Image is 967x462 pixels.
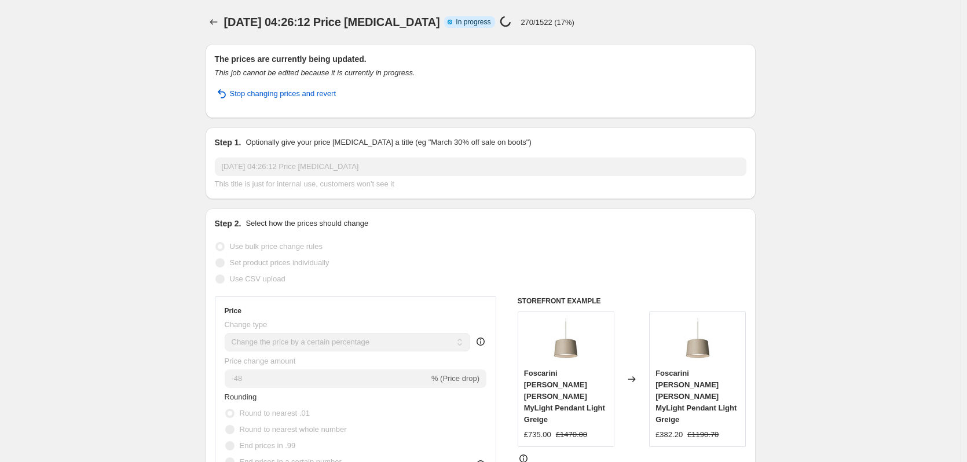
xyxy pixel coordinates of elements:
strike: £1190.70 [687,429,719,441]
div: £735.00 [524,429,551,441]
img: fo_twiggy_wood_suspension_greige_01_7c3bb744-958f-44c1-b4f4-d6226ce2acda_80x.webp [675,318,721,364]
strike: £1470.00 [556,429,587,441]
span: [DATE] 04:26:12 Price [MEDICAL_DATA] [224,16,440,28]
div: £382.20 [655,429,683,441]
span: End prices in .99 [240,441,296,450]
h6: STOREFRONT EXAMPLE [518,296,746,306]
span: Round to nearest whole number [240,425,347,434]
span: Foscarini [PERSON_NAME] [PERSON_NAME] MyLight Pendant Light Greige [524,369,605,424]
span: Use bulk price change rules [230,242,323,251]
i: This job cannot be edited because it is currently in progress. [215,68,415,77]
button: Price change jobs [206,14,222,30]
span: Change type [225,320,268,329]
span: Rounding [225,393,257,401]
span: Round to nearest .01 [240,409,310,417]
input: -15 [225,369,429,388]
p: Optionally give your price [MEDICAL_DATA] a title (eg "March 30% off sale on boots") [246,137,531,148]
h2: Step 1. [215,137,241,148]
span: Foscarini [PERSON_NAME] [PERSON_NAME] MyLight Pendant Light Greige [655,369,737,424]
p: 270/1522 (17%) [521,18,574,27]
p: Select how the prices should change [246,218,368,229]
span: This title is just for internal use, customers won't see it [215,179,394,188]
span: Use CSV upload [230,274,285,283]
span: % (Price drop) [431,374,479,383]
h2: The prices are currently being updated. [215,53,746,65]
span: Price change amount [225,357,296,365]
div: help [475,336,486,347]
span: Stop changing prices and revert [230,88,336,100]
span: Set product prices individually [230,258,329,267]
span: In progress [456,17,490,27]
button: Stop changing prices and revert [208,85,343,103]
input: 30% off holiday sale [215,157,746,176]
img: fo_twiggy_wood_suspension_greige_01_7c3bb744-958f-44c1-b4f4-d6226ce2acda_80x.webp [543,318,589,364]
h2: Step 2. [215,218,241,229]
h3: Price [225,306,241,316]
